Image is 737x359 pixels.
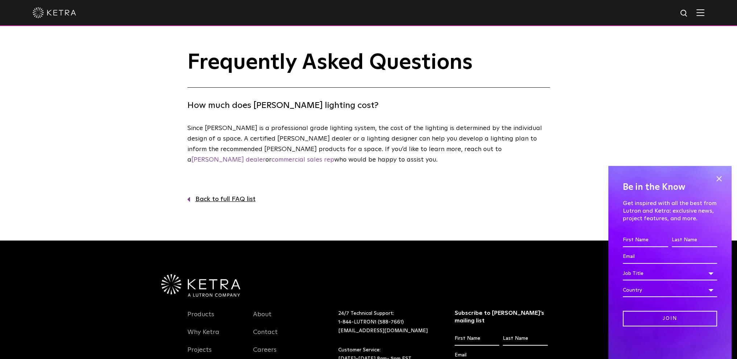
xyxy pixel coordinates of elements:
[338,320,404,325] a: 1-844-LUTRON1 (588-7661)
[161,274,240,297] img: Ketra-aLutronCo_White_RGB
[623,283,717,297] div: Country
[696,9,704,16] img: Hamburger%20Nav.svg
[680,9,689,18] img: search icon
[623,311,717,326] input: Join
[623,250,717,264] input: Email
[455,332,499,346] input: First Name
[187,99,550,112] h4: How much does [PERSON_NAME] lighting cost?
[623,180,717,194] h4: Be in the Know
[187,194,550,205] a: Back to full FAQ list
[33,7,76,18] img: ketra-logo-2019-white
[191,156,265,163] a: [PERSON_NAME] dealer
[623,267,717,280] div: Job Title
[253,310,272,327] a: About
[672,233,717,247] input: Last Name
[623,233,668,247] input: First Name
[253,328,278,345] a: Contact
[338,328,428,333] a: [EMAIL_ADDRESS][DOMAIN_NAME]
[338,309,436,335] p: 24/7 Technical Support:
[503,332,547,346] input: Last Name
[187,328,219,345] a: Why Ketra
[272,156,334,163] a: commercial sales rep
[187,123,546,165] p: Since [PERSON_NAME] is a professional grade lighting system, the cost of the lighting is determin...
[623,200,717,222] p: Get inspired with all the best from Lutron and Ketra: exclusive news, project features, and more.
[187,310,214,327] a: Products
[455,309,548,325] h3: Subscribe to [PERSON_NAME]’s mailing list
[187,51,550,88] h1: Frequently Asked Questions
